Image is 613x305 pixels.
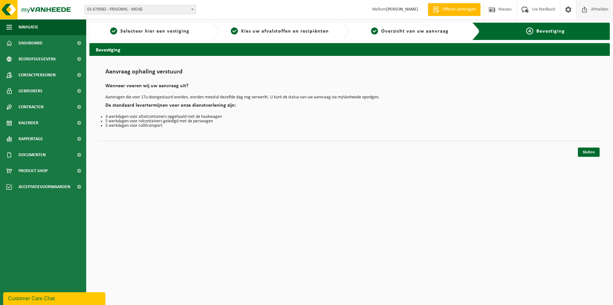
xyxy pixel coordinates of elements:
[105,115,594,119] li: 3 werkdagen voor afzetcontainers opgehaald met de haakwagen
[105,95,594,100] p: Aanvragen die voor 17u doorgestuurd worden, worden meestal dezelfde dag nog verwerkt. U kunt de s...
[441,6,477,13] span: Offerte aanvragen
[93,27,207,35] a: 1Selecteer hier een vestiging
[536,29,565,34] span: Bevestiging
[526,27,533,34] span: 4
[353,27,467,35] a: 3Overzicht van uw aanvraag
[85,5,196,14] span: 01-079582 - FRIGOMIL - MEISE
[19,147,46,163] span: Documenten
[105,124,594,128] li: 5 werkdagen voor collitransport
[110,27,117,34] span: 1
[19,99,43,115] span: Contracten
[19,179,70,195] span: Acceptatievoorwaarden
[105,103,594,111] h2: De standaard levertermijnen voor onze dienstverlening zijn:
[120,29,189,34] span: Selecteer hier een vestiging
[19,83,42,99] span: Gebruikers
[241,29,329,34] span: Kies uw afvalstoffen en recipiënten
[381,29,449,34] span: Overzicht van uw aanvraag
[231,27,238,34] span: 2
[19,115,38,131] span: Kalender
[223,27,337,35] a: 2Kies uw afvalstoffen en recipiënten
[578,148,600,157] a: Sluiten
[84,5,196,14] span: 01-079582 - FRIGOMIL - MEISE
[105,83,594,92] h2: Wanneer voeren wij uw aanvraag uit?
[3,291,107,305] iframe: chat widget
[105,69,594,79] h1: Aanvraag ophaling verstuurd
[19,131,43,147] span: Rapportage
[386,7,418,12] strong: [PERSON_NAME]
[428,3,481,16] a: Offerte aanvragen
[19,51,56,67] span: Bedrijfsgegevens
[105,119,594,124] li: 5 werkdagen voor rolcontainers geledigd met de perswagen
[19,67,56,83] span: Contactpersonen
[19,163,48,179] span: Product Shop
[19,19,38,35] span: Navigatie
[89,43,610,56] h2: Bevestiging
[19,35,42,51] span: Dashboard
[371,27,378,34] span: 3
